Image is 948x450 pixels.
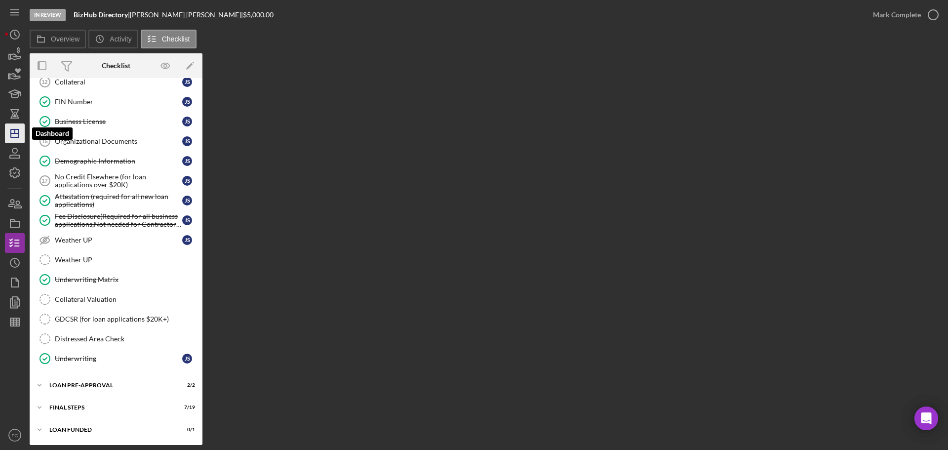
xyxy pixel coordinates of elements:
div: 0 / 1 [177,427,195,433]
div: In Review [30,9,66,21]
button: FC [5,425,25,445]
label: Overview [51,35,79,43]
div: Fee Disclosure(Required for all business applications,Not needed for Contractor loans) [55,212,182,228]
button: Activity [88,30,138,48]
a: EIN Numberjs [35,92,197,112]
div: Attestation (required for all new loan applications) [55,193,182,208]
a: Business Licensejs [35,112,197,131]
text: FC [12,433,18,438]
div: Collateral [55,78,182,86]
button: Overview [30,30,86,48]
a: Underwriting Matrix [35,270,197,289]
div: Demographic Information [55,157,182,165]
div: GDCSR (for loan applications $20K+) [55,315,197,323]
button: Mark Complete [863,5,943,25]
div: j s [182,97,192,107]
tspan: 15 [41,138,47,144]
div: EIN Number [55,98,182,106]
a: 15Organizational Documentsjs [35,131,197,151]
a: Weather UPjs [35,230,197,250]
div: j s [182,176,192,186]
div: Underwriting Matrix [55,276,197,284]
div: Weather UP [55,236,182,244]
div: [PERSON_NAME] [PERSON_NAME] | [130,11,243,19]
a: Fee Disclosure(Required for all business applications,Not needed for Contractor loans)js [35,210,197,230]
tspan: 12 [41,79,47,85]
div: $5,000.00 [243,11,276,19]
div: Distressed Area Check [55,335,197,343]
a: Attestation (required for all new loan applications)js [35,191,197,210]
div: 2 / 2 [177,382,195,388]
a: Distressed Area Check [35,329,197,349]
div: Mark Complete [873,5,921,25]
div: | [74,11,130,19]
div: 7 / 19 [177,405,195,410]
a: Collateral Valuation [35,289,197,309]
div: LOAN FUNDED [49,427,170,433]
div: j s [182,235,192,245]
div: FINAL STEPS [49,405,170,410]
div: j s [182,136,192,146]
a: 17No Credit Elsewhere (for loan applications over $20K)js [35,171,197,191]
div: No Credit Elsewhere (for loan applications over $20K) [55,173,182,189]
div: j s [182,156,192,166]
div: j s [182,215,192,225]
a: Demographic Informationjs [35,151,197,171]
div: Weather UP [55,256,197,264]
div: j s [182,354,192,364]
div: Collateral Valuation [55,295,197,303]
label: Activity [110,35,131,43]
label: Checklist [162,35,190,43]
a: GDCSR (for loan applications $20K+) [35,309,197,329]
div: Checklist [102,62,130,70]
a: Underwritingjs [35,349,197,368]
div: Underwriting [55,355,182,363]
button: Checklist [141,30,197,48]
b: BizHub Directory [74,10,128,19]
div: Business License [55,118,182,125]
div: Organizational Documents [55,137,182,145]
a: 12Collateraljs [35,72,197,92]
div: j s [182,117,192,126]
a: Weather UP [35,250,197,270]
div: j s [182,196,192,205]
tspan: 17 [41,178,47,184]
div: Open Intercom Messenger [914,407,938,430]
div: LOAN PRE-APPROVAL [49,382,170,388]
div: j s [182,77,192,87]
